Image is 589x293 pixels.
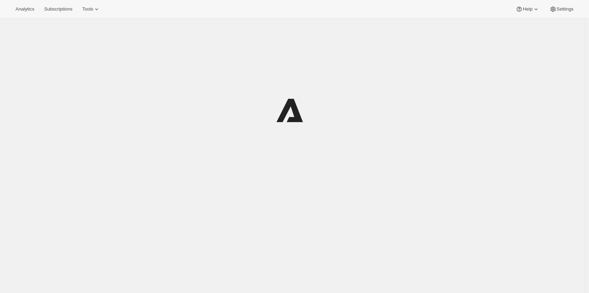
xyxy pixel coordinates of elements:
button: Help [511,4,544,14]
button: Analytics [11,4,38,14]
span: Analytics [16,6,34,12]
span: Help [523,6,532,12]
span: Settings [557,6,573,12]
button: Settings [545,4,578,14]
button: Subscriptions [40,4,77,14]
span: Tools [82,6,93,12]
span: Subscriptions [44,6,72,12]
button: Tools [78,4,104,14]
